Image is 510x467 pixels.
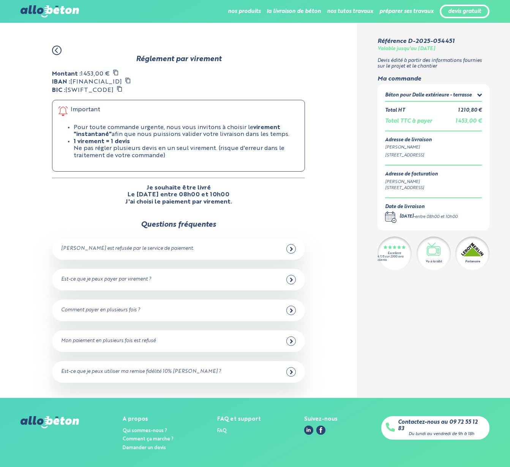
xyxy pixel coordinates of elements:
p: Le [DATE] entre 08h00 et 10h00 [128,191,229,198]
div: - [399,214,458,220]
div: [STREET_ADDRESS] [385,185,438,191]
li: Pour toute commande urgente, nous vous invitons à choisir le afin que nous puissions valider votr... [74,124,298,138]
div: Du lundi au vendredi de 9h à 18h [409,432,474,437]
p: Devis édité à partir des informations fournies sur le projet et le chantier [377,58,489,69]
div: Copier [113,69,119,77]
img: allobéton [21,5,79,17]
div: A propos [123,416,174,423]
div: Adresse de facturation [385,172,438,177]
div: [STREET_ADDRESS] [385,152,482,159]
a: devis gratuit [448,8,481,15]
div: 1 210,80 € [458,108,482,114]
strong: virement "instantané" [74,125,280,137]
a: Comment ça marche ? [123,437,174,442]
p: J'ai choisi le paiement par virement. [125,199,232,205]
div: Total TTC à payer [385,118,432,125]
div: Mon paiement en plusieurs fois est refusé [61,338,156,344]
div: Référence D-2025-054451 [377,38,455,45]
div: [PERSON_NAME] [385,179,438,185]
div: Ma commande [377,76,489,82]
div: entre 08h00 et 10h00 [415,214,458,220]
div: Date de livraison [385,204,458,210]
div: Est-ce que je peux payer par virement ? [61,277,151,282]
div: [PERSON_NAME] [385,144,482,151]
div: Excellent [388,252,401,255]
strong: 1 virement = 1 devis [74,139,130,145]
strong: IBAN : [52,79,70,85]
li: nos tutos travaux [327,2,373,21]
div: Réglement par virement [52,55,305,63]
strong: Montant : [52,71,81,77]
strong: BIC : [52,87,65,93]
div: 1 453,00 € [FINANCIAL_ID] [SWIFT_CODE] [52,69,305,205]
div: Suivez-nous [304,416,338,423]
div: Copier [117,86,123,94]
div: Est-ce que je peux utiliser ma remise fidélité 10% [PERSON_NAME] ? [61,369,221,375]
div: Important [58,106,298,118]
div: Comment payer en plusieurs fois ? [61,308,140,313]
iframe: Help widget launcher [442,437,502,459]
li: la livraison de béton [267,2,321,21]
div: Partenaire [465,259,480,264]
div: FAQ et support [217,416,261,423]
img: allobéton [21,416,79,428]
div: [PERSON_NAME] est refusée par le service de paiement. [61,246,194,252]
a: FAQ [217,428,227,433]
a: Qui sommes-nous ? [123,428,167,433]
p: Je souhaite être livré [147,185,211,191]
div: Valable jusqu'au [DATE] [377,46,435,52]
div: 4.7/5 sur 2300 avis clients [377,255,412,262]
span: 1 453,00 € [455,118,482,124]
summary: Béton pour Dalle extérieure - terrasse [385,92,482,101]
a: Demander un devis [123,445,166,450]
div: Adresse de livraison [385,137,482,143]
div: Copier [125,77,131,85]
li: nos produits [228,2,261,21]
li: préparer ses travaux [379,2,434,21]
div: Béton pour Dalle extérieure - terrasse [385,93,472,98]
div: Questions fréquentes [141,221,216,229]
div: Total HT [385,108,405,114]
div: [DATE] [399,214,414,220]
div: Vu à la télé [426,259,442,264]
li: Ne pas régler plusieurs devis en un seul virement. (risque d'erreur dans le traitement de votre c... [74,138,298,159]
a: Contactez-nous au 09 72 55 12 83 [398,419,485,432]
